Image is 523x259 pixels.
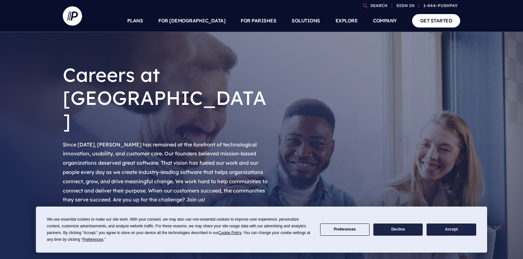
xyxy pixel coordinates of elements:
h1: Careers at [GEOGRAPHIC_DATA] [63,58,271,137]
div: Cookie Consent Prompt [36,207,487,253]
a: GET STARTED [412,14,461,27]
a: FOR PARISHES [241,10,276,32]
button: Decline [373,224,423,236]
a: EXPLORE [336,10,358,32]
a: COMPANY [373,10,397,32]
div: We use essential cookies to make our site work. With your consent, we may also use non-essential ... [47,216,312,243]
a: PLANS [127,10,143,32]
button: Preferences [320,224,369,236]
span: Preferences [83,237,104,242]
a: FOR [DEMOGRAPHIC_DATA] [158,10,225,32]
span: Cookie Policy [218,231,241,235]
button: Accept [427,224,476,236]
span: Since [DATE], [PERSON_NAME] has remained at the forefront of technological innovation, usability,... [63,141,268,203]
a: SOLUTIONS [292,10,320,32]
